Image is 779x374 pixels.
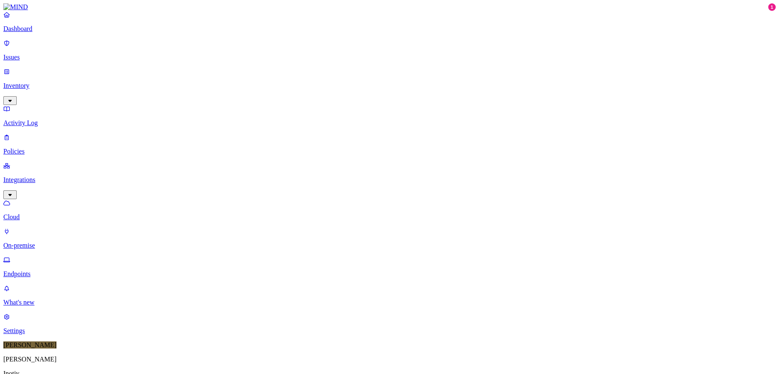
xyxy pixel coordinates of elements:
[3,39,776,61] a: Issues
[3,133,776,155] a: Policies
[3,3,776,11] a: MIND
[3,341,56,348] span: [PERSON_NAME]
[3,162,776,198] a: Integrations
[3,356,776,363] p: [PERSON_NAME]
[768,3,776,11] div: 1
[3,105,776,127] a: Activity Log
[3,119,776,127] p: Activity Log
[3,313,776,335] a: Settings
[3,11,776,33] a: Dashboard
[3,228,776,249] a: On-premise
[3,148,776,155] p: Policies
[3,54,776,61] p: Issues
[3,213,776,221] p: Cloud
[3,25,776,33] p: Dashboard
[3,299,776,306] p: What's new
[3,3,28,11] img: MIND
[3,176,776,184] p: Integrations
[3,82,776,90] p: Inventory
[3,327,776,335] p: Settings
[3,284,776,306] a: What's new
[3,199,776,221] a: Cloud
[3,256,776,278] a: Endpoints
[3,68,776,104] a: Inventory
[3,242,776,249] p: On-premise
[3,270,776,278] p: Endpoints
